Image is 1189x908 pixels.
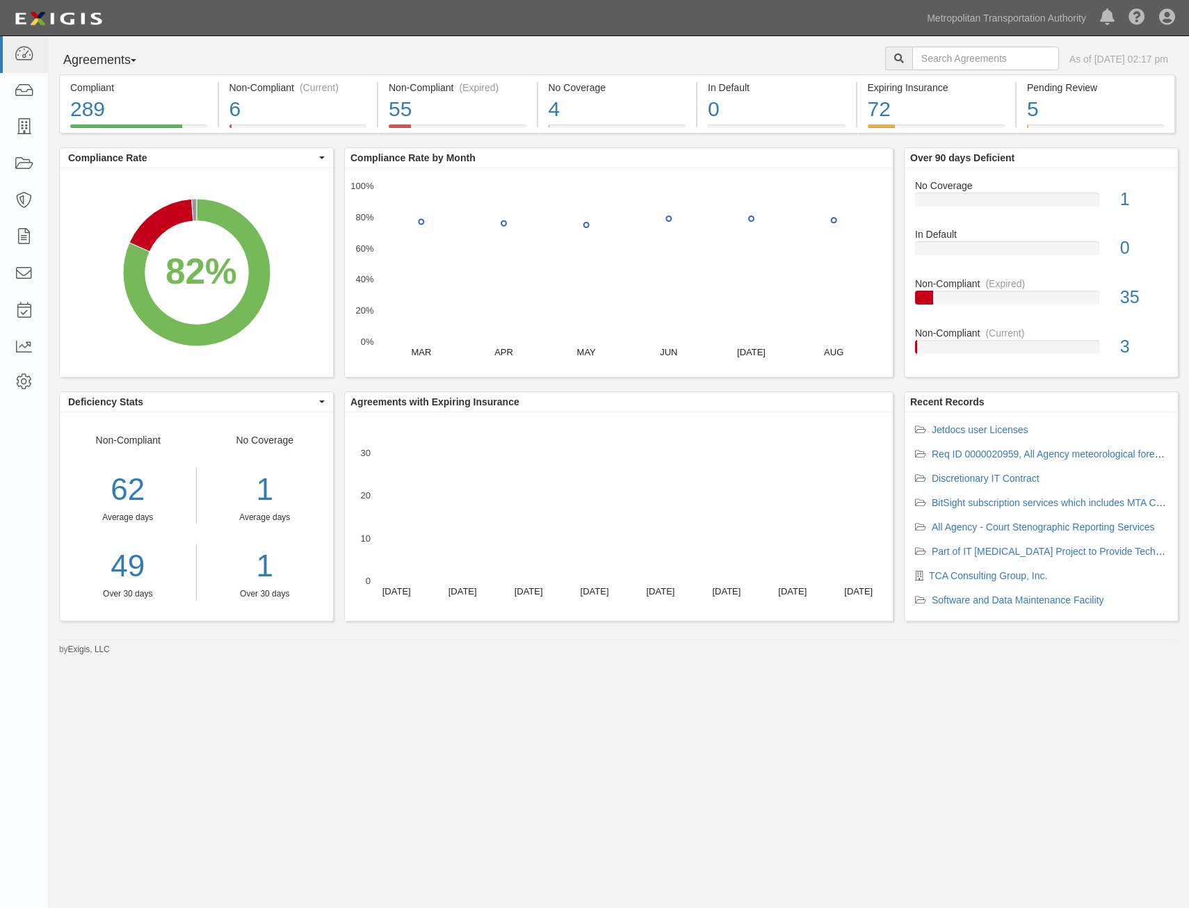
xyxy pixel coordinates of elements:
text: [DATE] [737,347,766,357]
button: Deficiency Stats [60,392,333,412]
a: Pending Review5 [1017,124,1175,136]
a: TCA Consulting Group, Inc. [929,570,1047,581]
a: In Default0 [697,124,856,136]
div: 82% [165,246,237,297]
a: No Coverage4 [538,124,697,136]
div: 0 [708,95,846,124]
button: Agreements [59,47,163,74]
b: Recent Records [910,396,985,407]
div: Pending Review [1027,81,1164,95]
text: 20% [355,305,373,316]
a: No Coverage1 [915,179,1167,228]
b: Compliance Rate by Month [350,152,476,163]
div: Over 30 days [60,588,196,600]
b: Over 90 days Deficient [910,152,1014,163]
text: APR [494,347,513,357]
div: 289 [70,95,207,124]
b: Agreements with Expiring Insurance [350,396,519,407]
div: No Coverage [905,179,1178,193]
a: Discretionary IT Contract [932,473,1040,484]
div: 35 [1110,285,1178,310]
text: [DATE] [844,586,873,597]
text: [DATE] [448,586,477,597]
svg: A chart. [60,168,333,377]
span: Compliance Rate [68,151,316,165]
div: Average days [60,512,196,524]
div: Non-Compliant (Current) [229,81,367,95]
a: Non-Compliant(Expired)55 [378,124,537,136]
text: 100% [350,181,374,191]
text: 10 [361,533,371,543]
a: Compliant289 [59,124,218,136]
div: No Coverage [197,433,334,600]
div: In Default [905,227,1178,241]
a: Metropolitan Transportation Authority [920,4,1093,32]
text: 0 [366,576,371,586]
span: Deficiency Stats [68,395,316,409]
a: Non-Compliant(Expired)35 [915,277,1167,326]
a: Exigis, LLC [68,644,110,654]
div: As of [DATE] 02:17 pm [1069,52,1168,66]
i: Help Center - Complianz [1129,10,1145,26]
text: MAY [577,347,597,357]
text: 40% [355,274,373,284]
small: by [59,644,110,656]
div: (Expired) [985,277,1025,291]
svg: A chart. [345,412,893,621]
svg: A chart. [345,168,893,377]
div: Non-Compliant [905,277,1178,291]
div: 1 [207,468,323,512]
div: 6 [229,95,367,124]
div: (Current) [985,326,1024,340]
div: No Coverage [549,81,686,95]
a: 1 [207,544,323,588]
a: Non-Compliant(Current)6 [219,124,378,136]
div: In Default [708,81,846,95]
div: (Current) [300,81,339,95]
img: logo-5460c22ac91f19d4615b14bd174203de0afe785f0fc80cf4dbbc73dc1793850b.png [10,6,106,31]
div: Expiring Insurance [868,81,1005,95]
a: All Agency - Court Stenographic Reporting Services [932,521,1155,533]
div: 62 [60,468,196,512]
text: 80% [355,212,373,222]
a: In Default0 [915,227,1167,277]
text: [DATE] [382,586,411,597]
div: 3 [1110,334,1178,359]
div: 0 [1110,236,1178,261]
div: Over 30 days [207,588,323,600]
text: [DATE] [581,586,609,597]
a: 49 [60,544,196,588]
div: 55 [389,95,526,124]
div: Non-Compliant [905,326,1178,340]
button: Compliance Rate [60,148,333,168]
input: Search Agreements [912,47,1059,70]
text: [DATE] [778,586,807,597]
div: 1 [1110,187,1178,212]
text: [DATE] [646,586,674,597]
div: (Expired) [459,81,499,95]
text: [DATE] [515,586,543,597]
text: 0% [361,337,374,347]
text: 30 [361,448,371,458]
text: [DATE] [712,586,741,597]
div: Non-Compliant [60,433,197,600]
text: AUG [824,347,843,357]
a: Non-Compliant(Current)3 [915,326,1167,365]
a: Software and Data Maintenance Facility [932,594,1103,606]
div: Non-Compliant (Expired) [389,81,526,95]
a: Jetdocs user Licenses [932,424,1028,435]
div: Average days [207,512,323,524]
text: 60% [355,243,373,253]
a: Expiring Insurance72 [857,124,1016,136]
div: 72 [868,95,1005,124]
text: MAR [411,347,431,357]
text: 20 [361,490,371,501]
div: 4 [549,95,686,124]
text: JUN [660,347,677,357]
div: Compliant [70,81,207,95]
